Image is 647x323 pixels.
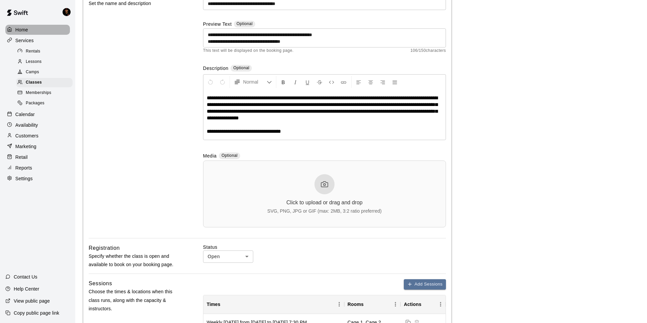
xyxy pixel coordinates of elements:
[15,175,33,182] p: Settings
[16,99,73,108] div: Packages
[16,78,73,87] div: Classes
[348,295,364,314] div: Rooms
[436,299,446,309] button: Menu
[26,59,42,65] span: Lessons
[16,57,73,67] div: Lessons
[16,78,75,88] a: Classes
[5,35,70,45] a: Services
[15,143,36,150] p: Marketing
[203,21,232,28] label: Preview Text
[16,88,75,98] a: Memberships
[5,152,70,162] a: Retail
[26,79,42,86] span: Classes
[221,153,238,158] span: Optional
[243,79,267,85] span: Normal
[5,109,70,119] a: Calendar
[5,141,70,151] a: Marketing
[89,279,112,288] h6: Sessions
[364,300,373,309] button: Sort
[16,47,73,56] div: Rentals
[16,68,73,77] div: Camps
[16,57,75,67] a: Lessons
[5,163,70,173] a: Reports
[410,47,446,54] span: 106 / 150 characters
[365,76,376,88] button: Center Align
[404,295,421,314] div: Actions
[15,26,28,33] p: Home
[26,90,51,96] span: Memberships
[14,274,37,280] p: Contact Us
[5,25,70,35] a: Home
[404,279,446,290] button: Add Sessions
[290,76,301,88] button: Format Italics
[16,98,75,109] a: Packages
[89,252,182,269] p: Specify whether the class is open and available to book on your booking page.
[89,288,182,313] p: Choose the times & locations when this class runs, along with the capacity & instructors.
[16,46,75,57] a: Rentals
[203,152,217,160] label: Media
[203,244,446,250] label: Status
[203,65,228,73] label: Description
[207,295,220,314] div: Times
[267,208,382,214] div: SVG, PNG, JPG or GIF (max: 2MB, 3:2 ratio preferred)
[26,100,44,107] span: Packages
[353,76,364,88] button: Left Align
[16,88,73,98] div: Memberships
[26,69,39,76] span: Camps
[5,174,70,184] a: Settings
[344,295,400,314] div: Rooms
[61,5,75,19] div: Chris McFarland
[334,299,344,309] button: Menu
[203,47,294,54] span: This text will be displayed on the booking page.
[203,295,344,314] div: Times
[16,67,75,78] a: Camps
[338,76,349,88] button: Insert Link
[15,154,28,160] p: Retail
[205,76,216,88] button: Undo
[326,76,337,88] button: Insert Code
[63,8,71,16] img: Chris McFarland
[89,244,120,252] h6: Registration
[400,295,446,314] div: Actions
[233,66,249,70] span: Optional
[237,21,253,26] span: Optional
[203,250,253,263] div: Open
[231,76,275,88] button: Formatting Options
[14,286,39,292] p: Help Center
[15,122,38,128] p: Availability
[5,131,70,141] a: Customers
[220,300,230,309] button: Sort
[278,76,289,88] button: Format Bold
[286,200,363,206] div: Click to upload or drag and drop
[5,120,70,130] a: Availability
[15,111,35,118] p: Calendar
[15,165,32,171] p: Reports
[14,310,59,316] p: Copy public page link
[217,76,228,88] button: Redo
[302,76,313,88] button: Format Underline
[314,76,325,88] button: Format Strikethrough
[15,37,34,44] p: Services
[26,48,40,55] span: Rentals
[15,132,38,139] p: Customers
[389,76,400,88] button: Justify Align
[390,299,400,309] button: Menu
[377,76,388,88] button: Right Align
[14,298,50,304] p: View public page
